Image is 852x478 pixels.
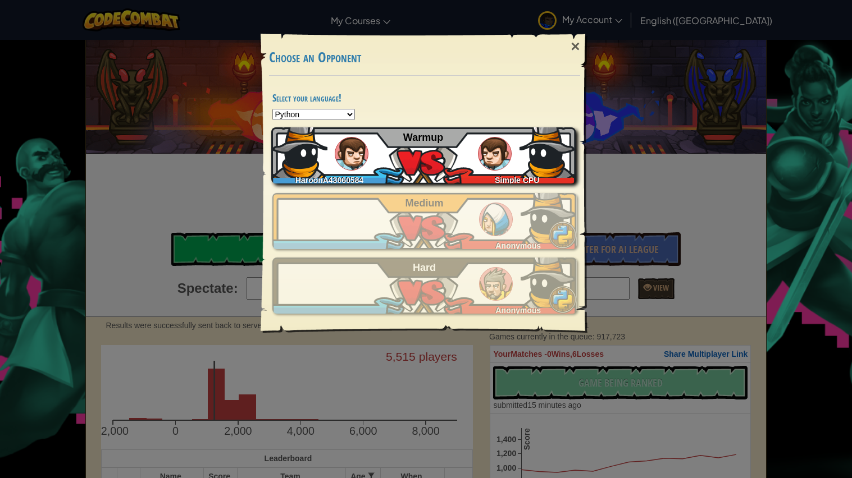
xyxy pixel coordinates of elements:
img: bpQAAAABJRU5ErkJggg== [521,252,577,308]
img: bpQAAAABJRU5ErkJggg== [271,122,327,178]
img: bpQAAAABJRU5ErkJggg== [521,187,577,243]
h3: Choose an Opponent [269,50,580,65]
div: × [562,30,588,63]
span: Simple CPU [495,176,539,185]
span: Anonymous [495,241,541,250]
a: Anonymous [272,193,577,249]
h4: Select your language! [272,93,577,103]
img: humans_ladder_medium.png [479,203,513,236]
a: Anonymous [272,258,577,314]
img: humans_ladder_tutorial.png [478,137,512,171]
img: humans_ladder_hard.png [479,267,513,301]
span: HaroonA43060584 [295,176,363,185]
span: Medium [406,197,444,209]
span: Anonymous [495,306,541,315]
a: HaroonA43060584Simple CPU [272,127,577,183]
img: humans_ladder_tutorial.png [335,137,368,171]
span: Warmup [403,132,443,143]
span: Hard [413,262,436,273]
img: bpQAAAABJRU5ErkJggg== [520,122,576,178]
